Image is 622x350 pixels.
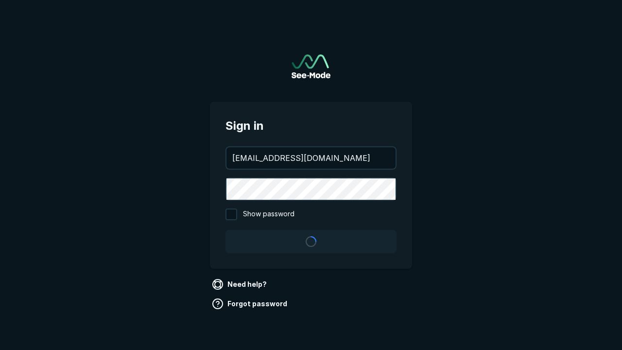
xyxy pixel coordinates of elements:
span: Sign in [225,117,397,135]
span: Show password [243,209,294,220]
img: See-Mode Logo [292,54,330,78]
a: Forgot password [210,296,291,312]
a: Go to sign in [292,54,330,78]
input: your@email.com [226,147,396,169]
a: Need help? [210,277,271,292]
